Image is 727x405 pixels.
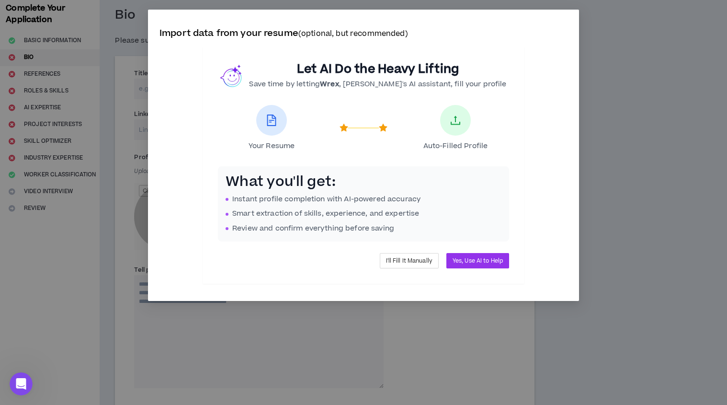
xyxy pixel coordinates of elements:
p: Import data from your resume [159,27,568,41]
span: Yes, Use AI to Help [453,256,503,266]
span: star [379,124,387,132]
h3: What you'll get: [226,174,501,190]
button: Yes, Use AI to Help [446,253,509,268]
h2: Let AI Do the Heavy Lifting [249,62,506,77]
button: I'll Fill It Manually [380,253,439,268]
img: wrex.png [220,64,243,87]
li: Smart extraction of skills, experience, and expertise [226,208,501,219]
li: Instant profile completion with AI-powered accuracy [226,194,501,205]
span: Auto-Filled Profile [423,141,488,151]
span: upload [450,115,461,126]
span: star [340,124,348,132]
span: Your Resume [249,141,295,151]
iframe: Intercom live chat [10,372,33,395]
small: (optional, but recommended) [298,29,408,39]
button: Close [553,10,579,35]
b: Wrex [320,79,339,89]
span: file-text [266,115,277,126]
p: Save time by letting , [PERSON_NAME]'s AI assistant, fill your profile [249,79,506,90]
span: I'll Fill It Manually [386,256,432,266]
li: Review and confirm everything before saving [226,223,501,234]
